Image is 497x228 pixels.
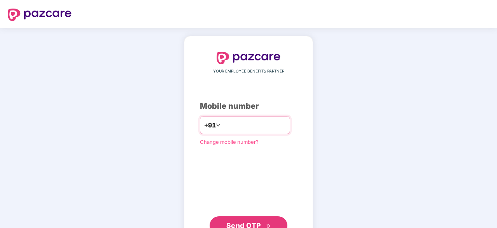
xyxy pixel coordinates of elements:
img: logo [217,52,280,64]
span: YOUR EMPLOYEE BENEFITS PARTNER [213,68,284,74]
span: down [216,123,220,127]
img: logo [8,9,72,21]
a: Change mobile number? [200,139,259,145]
div: Mobile number [200,100,297,112]
span: +91 [204,120,216,130]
